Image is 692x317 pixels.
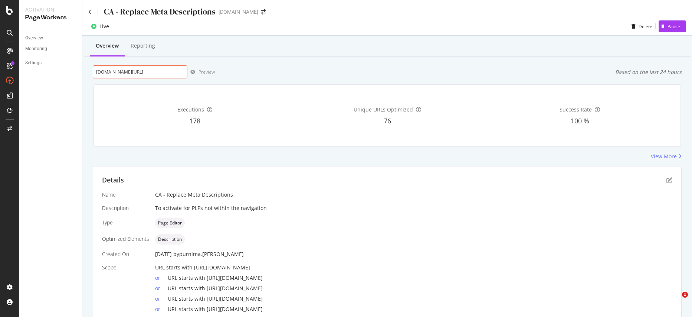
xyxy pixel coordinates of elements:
[25,59,77,67] a: Settings
[25,34,77,42] a: Overview
[25,45,77,53] a: Monitoring
[25,34,43,42] div: Overview
[155,218,185,228] div: neutral label
[25,13,76,22] div: PageWorkers
[168,305,263,313] span: URL starts with [URL][DOMAIN_NAME]
[354,106,413,113] span: Unique URLs Optimized
[96,42,119,49] div: Overview
[155,264,250,271] span: URL starts with [URL][DOMAIN_NAME]
[571,116,589,125] span: 100 %
[155,191,672,198] div: CA - Replace Meta Descriptions
[155,234,185,245] div: neutral label
[102,191,149,198] div: Name
[131,42,155,49] div: Reporting
[615,68,682,76] div: Based on the last 24 hours
[102,264,149,271] div: Scope
[168,295,263,302] span: URL starts with [URL][DOMAIN_NAME]
[187,66,215,78] button: Preview
[104,6,216,17] div: CA - Replace Meta Descriptions
[158,221,182,225] span: Page Editor
[102,175,124,185] div: Details
[666,177,672,183] div: pen-to-square
[651,153,677,160] div: View More
[155,305,168,313] div: or
[168,274,263,281] span: URL starts with [URL][DOMAIN_NAME]
[261,9,266,14] div: arrow-right-arrow-left
[189,116,200,125] span: 178
[155,204,672,212] div: To activate for PLPs not within the navigation
[25,45,47,53] div: Monitoring
[102,204,149,212] div: Description
[199,69,215,75] div: Preview
[168,285,263,292] span: URL starts with [URL][DOMAIN_NAME]
[155,295,168,303] div: or
[667,292,685,310] iframe: Intercom live chat
[102,235,149,243] div: Optimized Elements
[629,20,652,32] button: Delete
[155,250,672,258] div: [DATE]
[155,274,168,282] div: or
[682,292,688,298] span: 1
[25,59,42,67] div: Settings
[93,65,187,78] input: Preview your optimization on a URL
[25,6,76,13] div: Activation
[88,9,92,14] a: Click to go back
[173,250,244,258] div: by purnima.[PERSON_NAME]
[560,106,592,113] span: Success Rate
[651,153,682,160] a: View More
[102,250,149,258] div: Created On
[155,285,168,292] div: or
[668,23,680,30] div: Pause
[639,23,652,30] div: Delete
[219,8,258,16] div: [DOMAIN_NAME]
[659,20,686,32] button: Pause
[177,106,204,113] span: Executions
[99,23,109,30] div: Live
[384,116,391,125] span: 76
[102,219,149,226] div: Type
[158,237,182,242] span: Description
